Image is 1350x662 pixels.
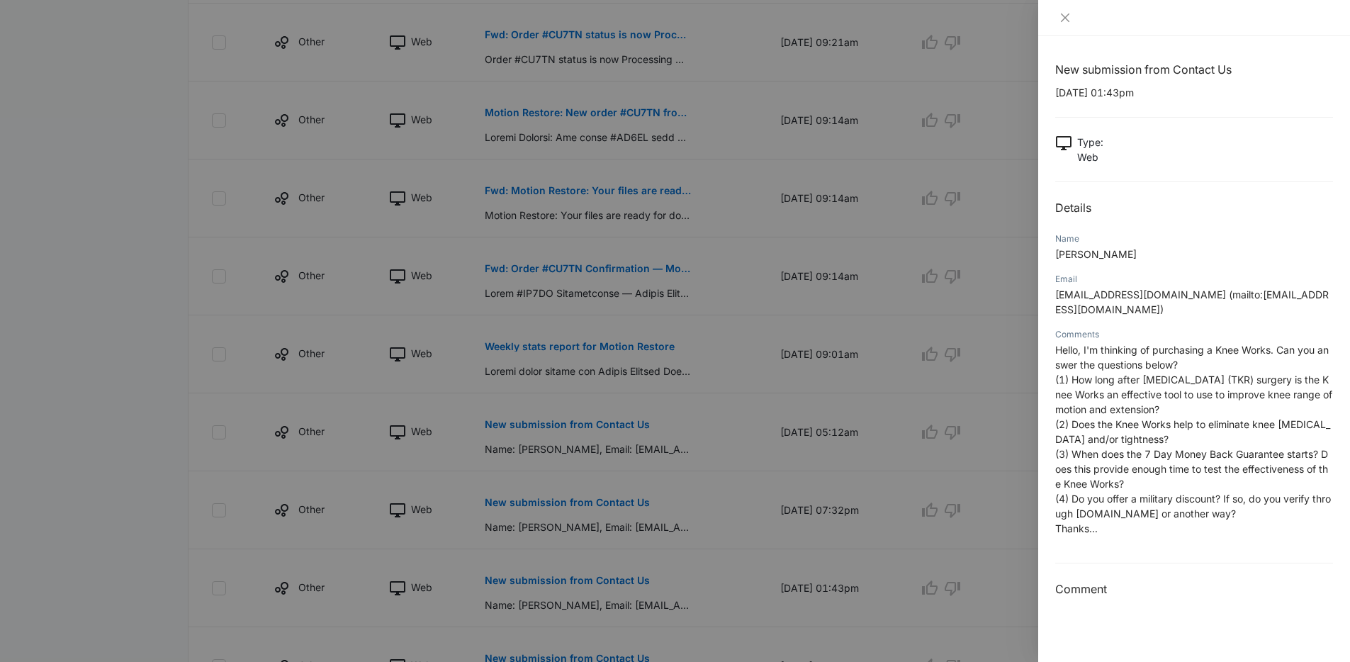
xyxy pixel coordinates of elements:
div: Email [1055,273,1333,286]
p: Web [1077,150,1103,164]
h1: New submission from Contact Us [1055,61,1333,78]
div: Name [1055,232,1333,245]
h3: Comment [1055,580,1333,598]
span: Thanks... [1055,522,1098,534]
span: Hello, I'm thinking of purchasing a Knee Works. Can you answer the questions below? [1055,344,1329,371]
h2: Details [1055,199,1333,216]
span: (2) Does the Knee Works help to eliminate knee [MEDICAL_DATA] and/or tightness? [1055,418,1330,445]
span: (4) Do you offer a military discount? If so, do you verify through [DOMAIN_NAME] or another way? [1055,493,1331,520]
span: [PERSON_NAME] [1055,248,1137,260]
p: Type : [1077,135,1103,150]
button: Close [1055,11,1075,24]
span: (1) How long after [MEDICAL_DATA] (TKR) surgery is the Knee Works an effective tool to use to imp... [1055,374,1332,415]
div: Comments [1055,328,1333,341]
p: [DATE] 01:43pm [1055,85,1333,100]
span: (3) When does the 7 Day Money Back Guarantee starts? Does this provide enough time to test the ef... [1055,448,1328,490]
span: close [1059,12,1071,23]
span: [EMAIL_ADDRESS][DOMAIN_NAME] (mailto:[EMAIL_ADDRESS][DOMAIN_NAME]) [1055,288,1329,315]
